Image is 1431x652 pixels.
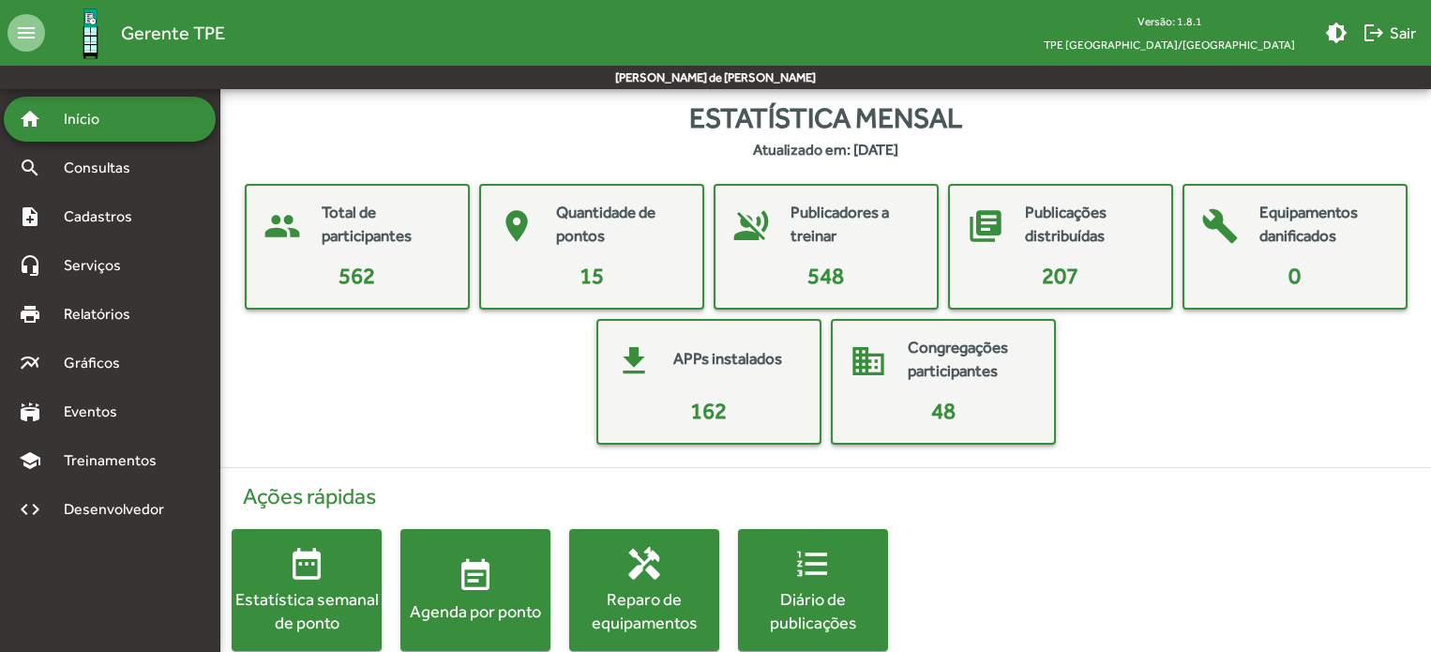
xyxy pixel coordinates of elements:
[121,18,225,48] span: Gerente TPE
[1355,16,1423,50] button: Sair
[807,263,844,288] span: 548
[19,449,41,472] mat-icon: school
[19,205,41,228] mat-icon: note_add
[738,587,888,634] div: Diário de publicações
[322,201,449,249] mat-card-title: Total de participantes
[53,401,143,423] span: Eventos
[19,352,41,374] mat-icon: multiline_chart
[569,587,719,634] div: Reparo de equipamentos
[606,333,662,389] mat-icon: get_app
[400,599,550,623] div: Agenda por ponto
[673,347,782,371] mat-card-title: APPs instalados
[457,557,494,595] mat-icon: event_note
[53,205,157,228] span: Cadastros
[19,401,41,423] mat-icon: stadium
[53,303,155,326] span: Relatórios
[53,498,186,521] span: Desenvolvedor
[625,545,663,583] mat-icon: handyman
[931,398,956,423] span: 48
[1363,22,1385,44] mat-icon: logout
[400,529,550,651] button: Agenda por ponto
[339,263,375,288] span: 562
[19,157,41,179] mat-icon: search
[53,352,145,374] span: Gráficos
[580,263,604,288] span: 15
[840,333,896,389] mat-icon: domain
[1042,263,1078,288] span: 207
[689,97,962,139] span: Estatística mensal
[489,198,545,254] mat-icon: place
[1259,201,1387,249] mat-card-title: Equipamentos danificados
[690,398,727,423] span: 162
[957,198,1014,254] mat-icon: library_books
[1192,198,1248,254] mat-icon: build
[1025,201,1152,249] mat-card-title: Publicações distribuídas
[791,201,918,249] mat-card-title: Publicadores a treinar
[723,198,779,254] mat-icon: voice_over_off
[288,545,325,583] mat-icon: date_range
[19,498,41,521] mat-icon: code
[8,14,45,52] mat-icon: menu
[19,303,41,326] mat-icon: print
[753,139,898,161] strong: Atualizado em: [DATE]
[1288,263,1301,288] span: 0
[60,3,121,64] img: Logo
[53,157,155,179] span: Consultas
[19,108,41,130] mat-icon: home
[45,3,225,64] a: Gerente TPE
[794,545,832,583] mat-icon: format_list_numbered
[908,336,1035,384] mat-card-title: Congregações participantes
[1325,22,1348,44] mat-icon: brightness_medium
[1029,9,1310,33] div: Versão: 1.8.1
[232,483,1420,510] h4: Ações rápidas
[569,529,719,651] button: Reparo de equipamentos
[556,201,684,249] mat-card-title: Quantidade de pontos
[1029,33,1310,56] span: TPE [GEOGRAPHIC_DATA]/[GEOGRAPHIC_DATA]
[738,529,888,651] button: Diário de publicações
[53,449,179,472] span: Treinamentos
[232,587,382,634] div: Estatística semanal de ponto
[53,254,146,277] span: Serviços
[232,529,382,651] button: Estatística semanal de ponto
[19,254,41,277] mat-icon: headset_mic
[254,198,310,254] mat-icon: people
[1363,16,1416,50] span: Sair
[53,108,127,130] span: Início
